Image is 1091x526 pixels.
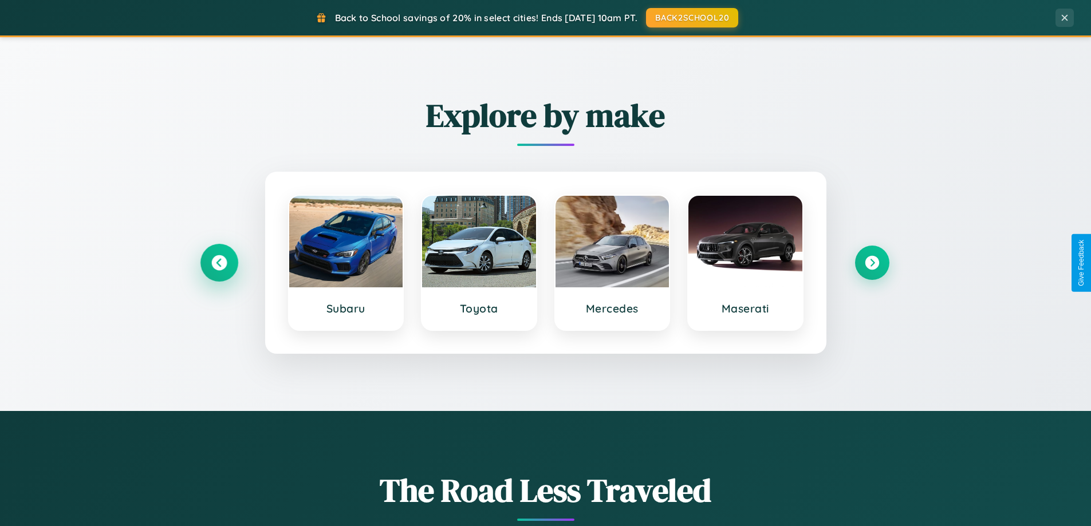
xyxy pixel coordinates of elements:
[434,302,525,315] h3: Toyota
[335,12,637,23] span: Back to School savings of 20% in select cities! Ends [DATE] 10am PT.
[1077,240,1085,286] div: Give Feedback
[202,93,889,137] h2: Explore by make
[567,302,658,315] h3: Mercedes
[646,8,738,27] button: BACK2SCHOOL20
[202,468,889,512] h1: The Road Less Traveled
[301,302,392,315] h3: Subaru
[700,302,791,315] h3: Maserati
